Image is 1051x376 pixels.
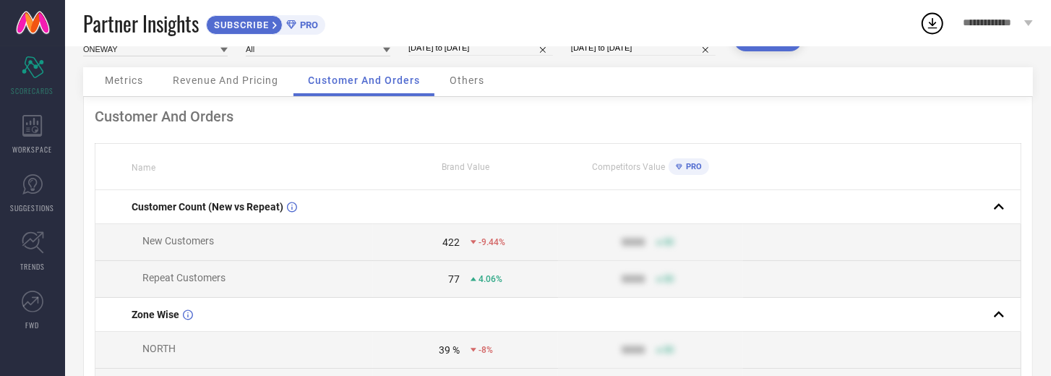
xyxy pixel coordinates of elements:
[442,236,460,248] div: 422
[622,273,645,285] div: 9999
[450,74,484,86] span: Others
[83,9,199,38] span: Partner Insights
[622,236,645,248] div: 9999
[26,320,40,330] span: FWD
[479,274,502,284] span: 4.06%
[308,74,420,86] span: Customer And Orders
[592,162,665,172] span: Competitors Value
[571,40,716,56] input: Select comparison period
[664,237,674,247] span: 50
[919,10,945,36] div: Open download list
[664,345,674,355] span: 50
[439,344,460,356] div: 39 %
[479,237,505,247] span: -9.44%
[664,274,674,284] span: 50
[206,12,325,35] a: SUBSCRIBEPRO
[173,74,278,86] span: Revenue And Pricing
[132,309,179,320] span: Zone Wise
[207,20,273,30] span: SUBSCRIBE
[682,162,702,171] span: PRO
[105,74,143,86] span: Metrics
[142,343,176,354] span: NORTH
[132,201,283,213] span: Customer Count (New vs Repeat)
[622,344,645,356] div: 9999
[296,20,318,30] span: PRO
[12,85,54,96] span: SCORECARDS
[95,108,1021,125] div: Customer And Orders
[142,272,226,283] span: Repeat Customers
[13,144,53,155] span: WORKSPACE
[142,235,214,247] span: New Customers
[479,345,493,355] span: -8%
[20,261,45,272] span: TRENDS
[11,202,55,213] span: SUGGESTIONS
[132,163,155,173] span: Name
[442,162,489,172] span: Brand Value
[448,273,460,285] div: 77
[408,40,553,56] input: Select date range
